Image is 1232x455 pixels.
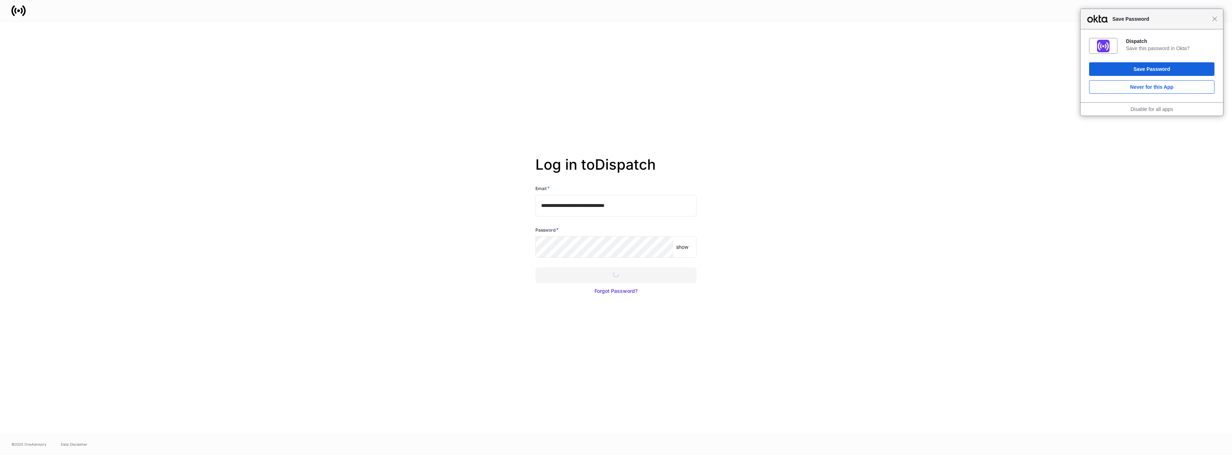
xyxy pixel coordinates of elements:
[1109,15,1212,23] span: Save Password
[1126,45,1214,52] div: Save this password in Okta?
[1097,40,1110,52] img: IoaI0QAAAAZJREFUAwDpn500DgGa8wAAAABJRU5ErkJggg==
[1089,62,1214,76] button: Save Password
[1212,16,1217,21] span: Close
[1130,106,1173,112] a: Disable for all apps
[1089,80,1214,94] button: Never for this App
[1126,38,1214,44] div: Dispatch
